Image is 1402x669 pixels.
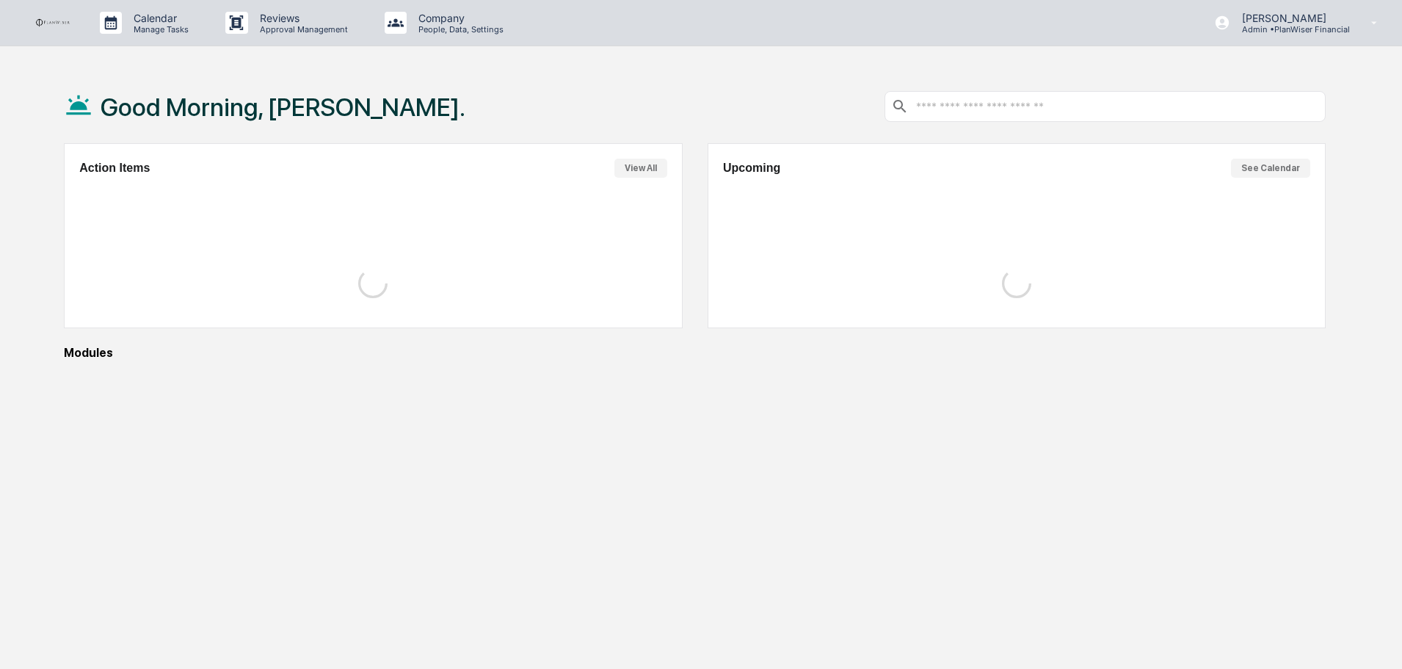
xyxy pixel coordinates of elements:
[1230,12,1350,24] p: [PERSON_NAME]
[122,12,196,24] p: Calendar
[35,18,70,27] img: logo
[248,24,355,35] p: Approval Management
[248,12,355,24] p: Reviews
[101,93,465,122] h1: Good Morning, [PERSON_NAME].
[407,24,511,35] p: People, Data, Settings
[64,346,1326,360] div: Modules
[1230,24,1350,35] p: Admin • PlanWiser Financial
[122,24,196,35] p: Manage Tasks
[79,162,150,175] h2: Action Items
[614,159,667,178] button: View All
[1231,159,1310,178] button: See Calendar
[407,12,511,24] p: Company
[723,162,780,175] h2: Upcoming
